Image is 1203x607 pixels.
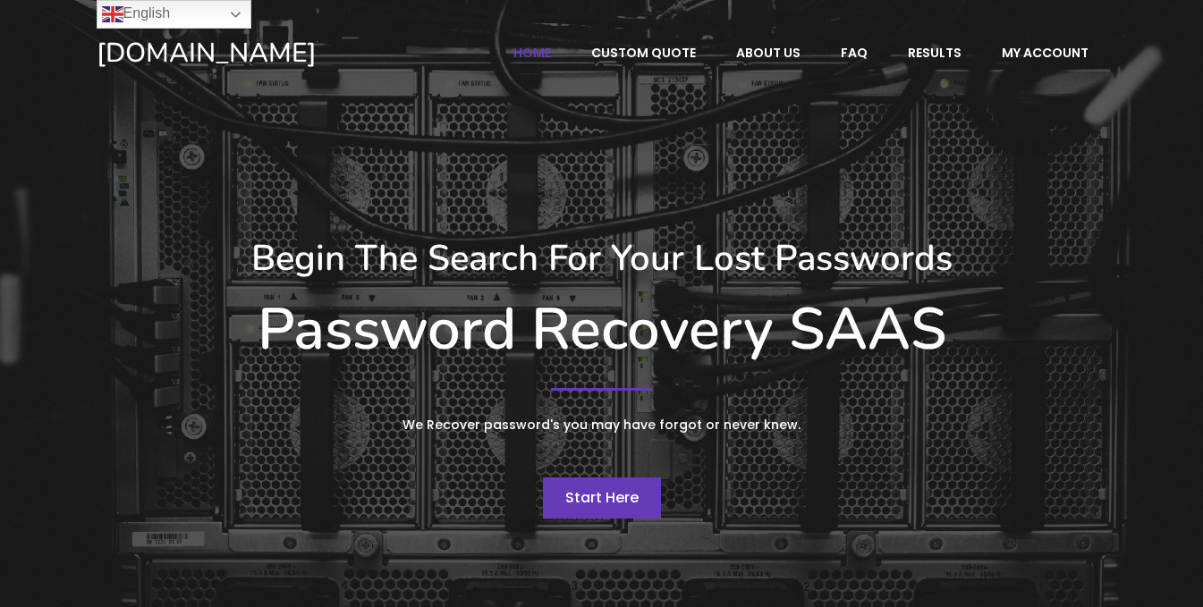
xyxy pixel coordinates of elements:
[591,45,696,61] span: Custom Quote
[513,45,551,61] span: Home
[97,36,439,71] a: [DOMAIN_NAME]
[543,477,661,518] a: Start Here
[983,36,1107,70] a: My account
[889,36,980,70] a: Results
[97,237,1107,280] h3: Begin The Search For Your Lost Passwords
[1002,45,1089,61] span: My account
[736,45,801,61] span: About Us
[908,45,962,61] span: Results
[572,36,715,70] a: Custom Quote
[565,487,639,508] span: Start Here
[822,36,886,70] a: FAQ
[495,36,570,70] a: Home
[841,45,868,61] span: FAQ
[97,295,1107,365] h1: Password Recovery SAAS
[267,414,937,436] p: We Recover password's you may have forgot or never knew.
[102,4,123,25] img: en
[717,36,819,70] a: About Us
